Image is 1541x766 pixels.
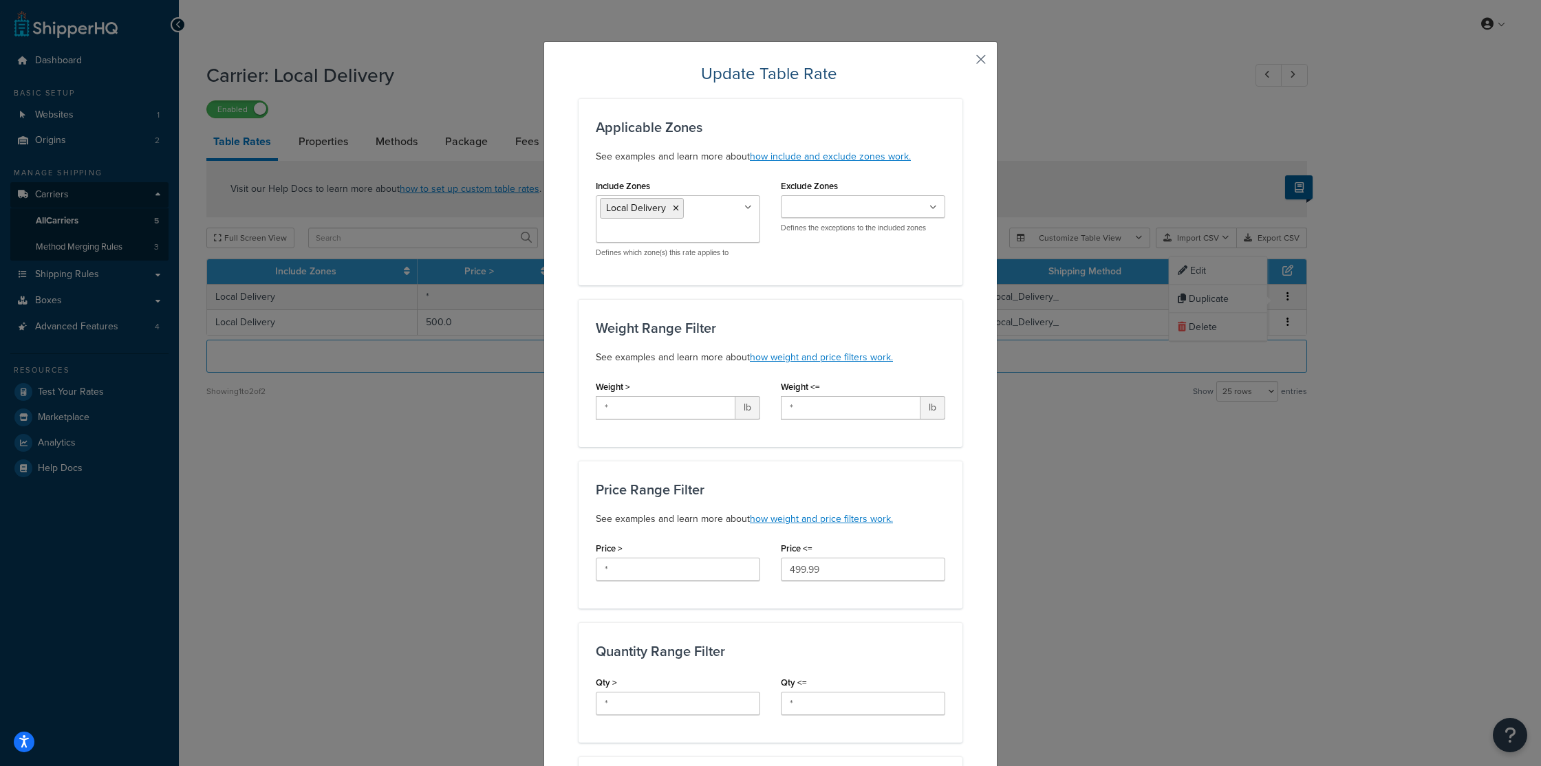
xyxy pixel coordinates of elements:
label: Price <= [781,543,812,554]
h3: Price Range Filter [596,482,945,497]
a: how include and exclude zones work. [750,149,911,164]
label: Weight > [596,382,630,392]
label: Weight <= [781,382,820,392]
p: See examples and learn more about [596,149,945,165]
h3: Quantity Range Filter [596,644,945,659]
p: Defines the exceptions to the included zones [781,223,945,233]
label: Qty <= [781,677,807,688]
p: See examples and learn more about [596,349,945,366]
span: lb [735,396,760,419]
span: Local Delivery [606,201,666,215]
h3: Weight Range Filter [596,320,945,336]
span: lb [920,396,945,419]
label: Include Zones [596,181,650,191]
h2: Update Table Rate [579,63,962,85]
a: how weight and price filters work. [750,512,893,526]
p: See examples and learn more about [596,511,945,527]
p: Defines which zone(s) this rate applies to [596,248,760,258]
label: Exclude Zones [781,181,838,191]
label: Qty > [596,677,617,688]
label: Price > [596,543,623,554]
a: how weight and price filters work. [750,350,893,364]
h3: Applicable Zones [596,120,945,135]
